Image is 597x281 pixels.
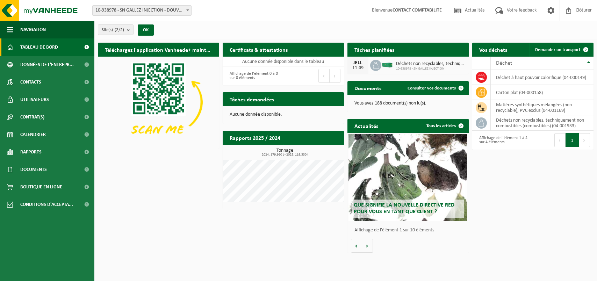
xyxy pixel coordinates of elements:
td: matières synthétiques mélangées (non-recyclable), PVC exclus (04-001169) [491,100,594,115]
a: Demander un transport [530,43,593,57]
td: déchets non recyclables, techniquement non combustibles (combustibles) (04-001933) [491,115,594,131]
button: Previous [318,69,330,83]
button: Next [579,133,590,147]
h2: Téléchargez l'application Vanheede+ maintenant! [98,43,219,56]
div: JEU. [351,60,365,66]
span: Site(s) [102,25,124,35]
button: Previous [554,133,566,147]
span: 10-938978 - SN GALLEZ INJECTION - DOUVRIN [92,5,192,16]
span: Navigation [20,21,46,38]
span: Données de l'entrepr... [20,56,74,73]
count: (2/2) [115,28,124,32]
div: Affichage de l'élément 1 à 4 sur 4 éléments [476,132,530,148]
h2: Tâches demandées [223,92,281,106]
h2: Documents [347,81,388,95]
span: Conditions d'accepta... [20,196,73,213]
span: Documents [20,161,47,178]
a: Tous les articles [421,119,468,133]
span: Contrat(s) [20,108,44,126]
button: Site(s)(2/2) [98,24,134,35]
span: Consulter vos documents [408,86,456,91]
td: Aucune donnée disponible dans le tableau [223,57,344,66]
img: Download de VHEPlus App [98,57,219,147]
h2: Tâches planifiées [347,43,401,56]
span: Déchet [496,60,512,66]
span: 10-938978 - SN GALLEZ INJECTION - DOUVRIN [93,6,191,15]
button: OK [138,24,154,36]
button: Volgende [362,239,373,253]
a: Que signifie la nouvelle directive RED pour vous en tant que client ? [348,134,467,221]
p: Affichage de l'élément 1 sur 10 éléments [354,228,465,233]
span: Déchets non recyclables, techniquement non combustibles (combustibles) [396,61,465,67]
span: Demander un transport [535,48,581,52]
h2: Actualités [347,119,385,132]
img: HK-XC-30-GN-00 [381,62,393,68]
h3: Tonnage [226,148,344,157]
a: Consulter vos documents [402,81,468,95]
span: Boutique en ligne [20,178,62,196]
button: Next [330,69,340,83]
span: Tableau de bord [20,38,58,56]
td: déchet à haut pouvoir calorifique (04-000149) [491,70,594,85]
div: Affichage de l'élément 0 à 0 sur 0 éléments [226,68,280,84]
span: Rapports [20,143,42,161]
span: Que signifie la nouvelle directive RED pour vous en tant que client ? [354,202,454,215]
span: Utilisateurs [20,91,49,108]
span: 10-938978 - SN GALLEZ INJECTION [396,67,465,71]
span: Contacts [20,73,41,91]
h2: Certificats & attestations [223,43,295,56]
strong: CONTACT COMPTABILITE [393,8,442,13]
div: 11-09 [351,66,365,71]
p: Vous avez 188 document(s) non lu(s). [354,101,462,106]
span: Calendrier [20,126,46,143]
button: Vorige [351,239,362,253]
span: 2024: 179,960 t - 2025: 119,330 t [226,153,344,157]
p: Aucune donnée disponible. [230,112,337,117]
button: 1 [566,133,579,147]
h2: Rapports 2025 / 2024 [223,131,287,144]
td: carton plat (04-000158) [491,85,594,100]
a: Consulter les rapports [283,144,343,158]
h2: Vos déchets [472,43,514,56]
